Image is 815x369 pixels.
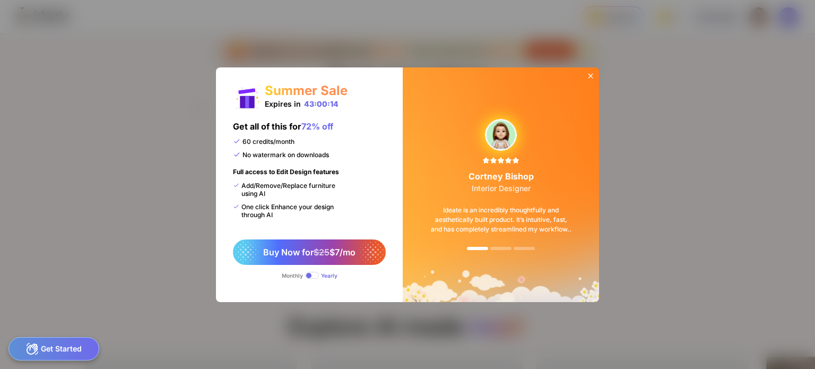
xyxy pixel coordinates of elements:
div: No watermark on downloads [233,151,329,159]
div: One click Enhance your design through AI [233,203,346,219]
img: summerSaleBg.png [403,67,599,302]
div: Monthly [282,272,303,279]
div: Yearly [321,272,337,279]
div: Summer Sale [265,83,348,98]
div: Expires in [265,99,339,108]
img: upgradeReviewAvtar-3.png [485,119,516,150]
div: Cortney Bishop [469,171,534,193]
div: Get all of this for [233,121,333,138]
div: 60 credits/month [233,138,294,145]
span: Interior Designer [472,184,531,193]
div: Ideate is an incredibly thoughtfully and aesthetically built product. It’s intuitive, fast, and h... [416,193,586,247]
span: Buy Now for $7/mo [263,247,356,258]
span: 72% off [301,121,333,132]
div: Full access to Edit Design features [233,168,339,182]
div: 43:00:14 [304,99,339,108]
div: Add/Remove/Replace furniture using AI [233,182,346,198]
div: Get Started [8,337,99,361]
span: $25 [314,247,330,258]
